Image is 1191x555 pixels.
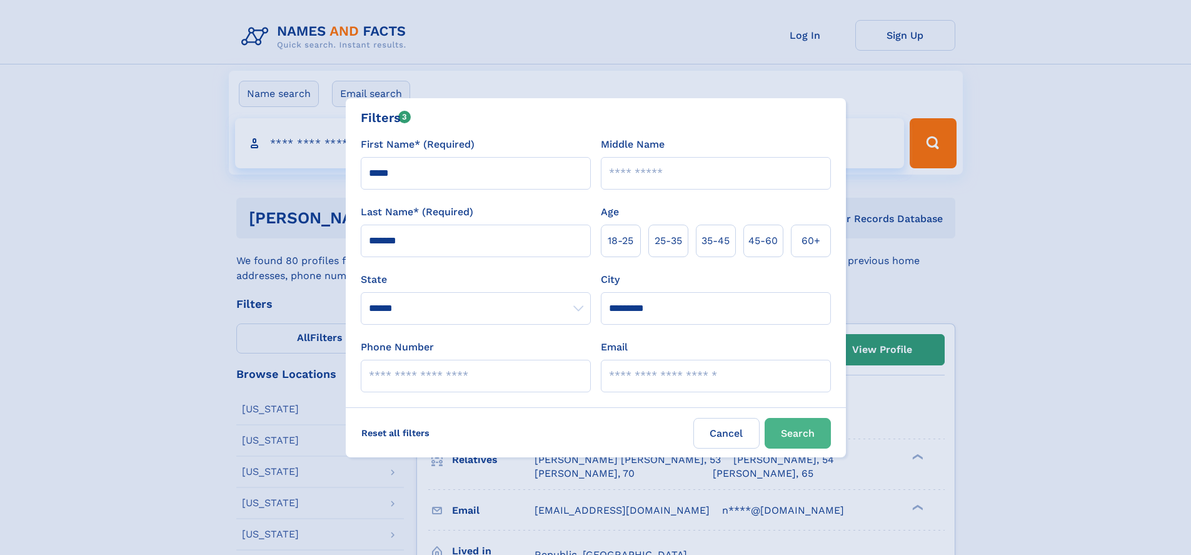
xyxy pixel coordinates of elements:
[655,233,682,248] span: 25‑35
[361,340,434,355] label: Phone Number
[361,272,591,287] label: State
[693,418,760,449] label: Cancel
[601,137,665,152] label: Middle Name
[608,233,633,248] span: 18‑25
[353,418,438,448] label: Reset all filters
[765,418,831,449] button: Search
[701,233,730,248] span: 35‑45
[802,233,820,248] span: 60+
[361,108,411,127] div: Filters
[361,137,475,152] label: First Name* (Required)
[361,205,473,220] label: Last Name* (Required)
[601,272,620,287] label: City
[601,340,628,355] label: Email
[748,233,778,248] span: 45‑60
[601,205,619,220] label: Age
